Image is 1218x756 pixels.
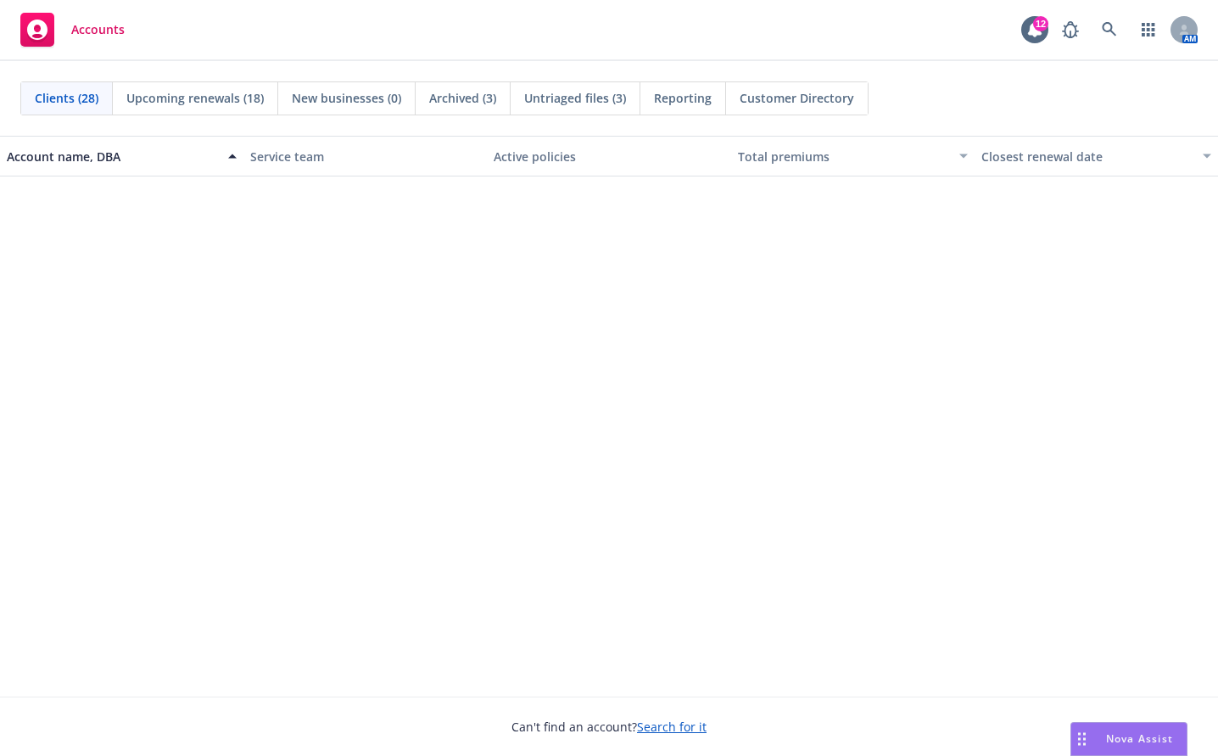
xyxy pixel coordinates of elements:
[35,89,98,107] span: Clients (28)
[1092,13,1126,47] a: Search
[1106,731,1173,746] span: Nova Assist
[1131,13,1165,47] a: Switch app
[14,6,131,53] a: Accounts
[250,148,480,165] div: Service team
[511,718,707,736] span: Can't find an account?
[429,89,496,107] span: Archived (3)
[243,136,487,176] button: Service team
[487,136,730,176] button: Active policies
[1070,722,1187,756] button: Nova Assist
[292,89,401,107] span: New businesses (0)
[654,89,712,107] span: Reporting
[71,23,125,36] span: Accounts
[1033,16,1048,31] div: 12
[981,148,1193,165] div: Closest renewal date
[731,136,975,176] button: Total premiums
[738,148,949,165] div: Total premiums
[975,136,1218,176] button: Closest renewal date
[1071,723,1092,755] div: Drag to move
[126,89,264,107] span: Upcoming renewals (18)
[637,719,707,735] a: Search for it
[524,89,626,107] span: Untriaged files (3)
[494,148,724,165] div: Active policies
[740,89,854,107] span: Customer Directory
[7,148,218,165] div: Account name, DBA
[1053,13,1087,47] a: Report a Bug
